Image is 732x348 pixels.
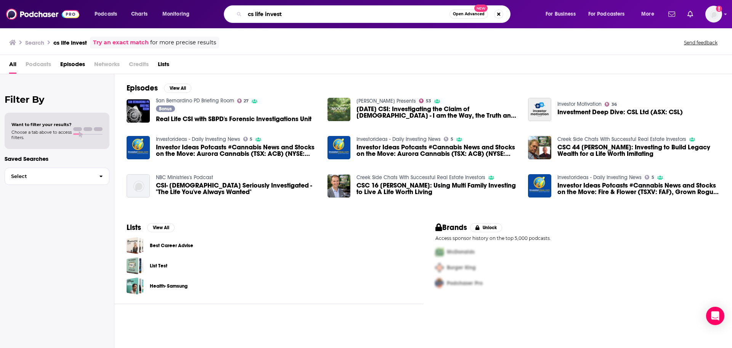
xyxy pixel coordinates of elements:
span: 5 [451,138,453,141]
a: Investment Deep Dive: CSL Ltd (ASX: CSL) [557,109,683,115]
a: 27 [237,99,249,103]
a: Real Life CSI with SBPD's Forensic Investigations Unit [156,116,311,122]
a: EpisodesView All [127,83,191,93]
button: View All [147,223,175,232]
span: 27 [244,99,249,103]
span: Select [5,174,93,179]
span: Best Career Advise [127,237,144,254]
button: open menu [89,8,127,20]
a: Lists [158,58,169,74]
a: Investor Ideas Potcasts #Cannabis News and Stocks on the Move: Aurora Cannabis (TSX: ACB) (NYSE: ... [356,144,519,157]
a: Show notifications dropdown [684,8,696,21]
span: For Podcasters [588,9,625,19]
span: Networks [94,58,120,74]
a: All [9,58,16,74]
a: CSC 16 Preston Walls: Using Multi Family Investing to Live A Life Worth Living [356,182,519,195]
button: open menu [157,8,199,20]
button: Send feedback [682,39,720,46]
img: Investment Deep Dive: CSL Ltd (ASX: CSL) [528,98,551,121]
span: Monitoring [162,9,189,19]
span: [DATE] CSI: Investigating the Claim of [DEMOGRAPHIC_DATA] - I am the Way, the Truth and the Life [356,106,519,119]
span: Podchaser Pro [447,280,483,286]
img: Real Life CSI with SBPD's Forensic Investigations Unit [127,99,150,123]
a: CSI- Christianity Seriously Investigated - "The Life You've Always Wanted" [156,182,318,195]
p: Access sponsor history on the top 5,000 podcasts. [435,235,720,241]
a: 36 [605,102,617,107]
img: 2022-12-10 CSI: Investigating the Claim of Christ - I am the Way, the Truth and the Life [327,98,351,121]
img: User Profile [705,6,722,23]
img: Investor Ideas Potcasts #Cannabis News and Stocks on the Move: Fire & Flower (TSXV: FAF), Grown R... [528,174,551,197]
span: Credits [129,58,149,74]
a: San Bernardino PD Briefing Room [156,97,234,104]
img: CSC 44 Terry Moore: Investing to Build Legacy Wealth for a Life Worth Imitating [528,136,551,159]
button: Unlock [470,223,502,232]
span: New [474,5,488,12]
span: 53 [426,99,431,103]
a: List Test [127,257,144,274]
button: Show profile menu [705,6,722,23]
img: Podchaser - Follow, Share and Rate Podcasts [6,7,79,21]
span: For Business [546,9,576,19]
div: Open Intercom Messenger [706,307,724,325]
span: Health- Samsung [127,277,144,295]
h2: Episodes [127,83,158,93]
a: ListsView All [127,223,175,232]
span: CSI- [DEMOGRAPHIC_DATA] Seriously Investigated - "The Life You've Always Wanted" [156,182,318,195]
a: CSC 44 Terry Moore: Investing to Build Legacy Wealth for a Life Worth Imitating [557,144,720,157]
a: Creek Side Chats With Successful Real Estate Investors [557,136,686,142]
a: 5 [243,137,253,141]
span: Want to filter your results? [11,122,72,127]
h2: Brands [435,223,467,232]
h3: Search [25,39,44,46]
h2: Lists [127,223,141,232]
a: Investor Ideas Potcasts #Cannabis News and Stocks on the Move: Fire & Flower (TSXV: FAF), Grown R... [557,182,720,195]
img: Investor Ideas Potcasts #Cannabis News and Stocks on the Move: Aurora Cannabis (TSX: ACB) (NYSE: ... [127,136,150,159]
input: Search podcasts, credits, & more... [245,8,449,20]
button: Open AdvancedNew [449,10,488,19]
span: Open Advanced [453,12,485,16]
span: 36 [612,103,617,106]
button: View All [164,84,191,93]
span: Podcasts [26,58,51,74]
img: CSC 16 Preston Walls: Using Multi Family Investing to Live A Life Worth Living [327,174,351,197]
a: Moody Presents [356,98,416,104]
a: 2022-12-10 CSI: Investigating the Claim of Christ - I am the Way, the Truth and the Life [356,106,519,119]
a: 5 [645,175,654,180]
a: 53 [419,99,431,103]
span: Podcasts [95,9,117,19]
img: Second Pro Logo [432,260,447,275]
span: CSC 44 [PERSON_NAME]: Investing to Build Legacy Wealth for a Life Worth Imitating [557,144,720,157]
a: List Test [150,262,167,270]
button: open menu [583,8,636,20]
a: Investor Ideas Potcasts #Cannabis News and Stocks on the Move: Aurora Cannabis (TSX: ACB) (NYSE: ... [156,144,318,157]
img: CSI- Christianity Seriously Investigated - "The Life You've Always Wanted" [127,174,150,197]
span: Logged in as patiencebaldacci [705,6,722,23]
a: Investorideas - Daily Investing News [356,136,441,142]
a: Episodes [60,58,85,74]
span: for more precise results [150,38,216,47]
h3: cs life invest [53,39,87,46]
a: NBC Ministries's Podcast [156,174,213,181]
span: Choose a tab above to access filters. [11,129,72,140]
img: First Pro Logo [432,244,447,260]
img: Third Pro Logo [432,275,447,291]
h2: Filter By [5,94,109,105]
button: open menu [540,8,585,20]
img: Investor Ideas Potcasts #Cannabis News and Stocks on the Move: Aurora Cannabis (TSX: ACB) (NYSE: ... [327,136,351,159]
span: CSC 16 [PERSON_NAME]: Using Multi Family Investing to Live A Life Worth Living [356,182,519,195]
